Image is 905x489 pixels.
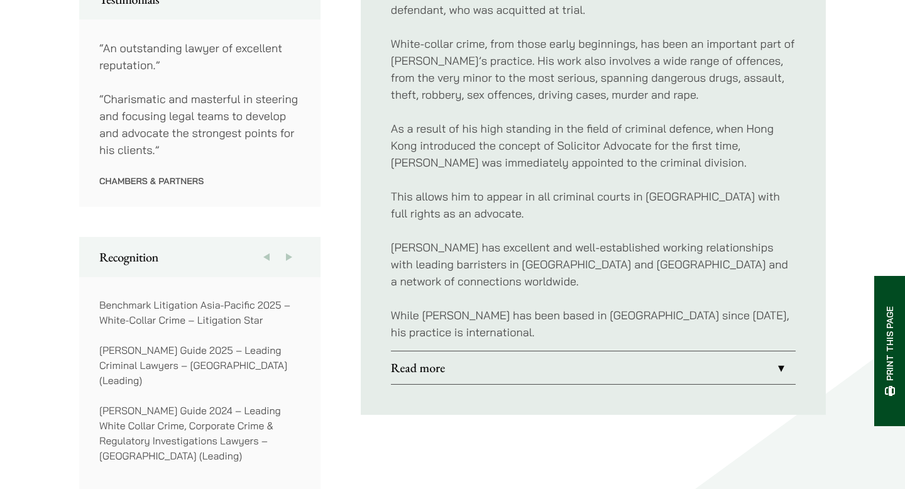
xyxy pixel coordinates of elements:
[99,250,300,265] h2: Recognition
[391,307,796,341] p: While [PERSON_NAME] has been based in [GEOGRAPHIC_DATA] since [DATE], his practice is international.
[99,297,300,327] p: Benchmark Litigation Asia-Pacific 2025 – White-Collar Crime – Litigation Star
[255,237,278,277] button: Previous
[391,239,796,290] p: [PERSON_NAME] has excellent and well-established working relationships with leading barristers in...
[391,120,796,171] p: As a result of his high standing in the field of criminal defence, when Hong Kong introduced the ...
[99,403,300,463] p: [PERSON_NAME] Guide 2024 – Leading White Collar Crime, Corporate Crime & Regulatory Investigation...
[391,351,796,384] a: Read more
[99,175,300,187] p: Chambers & Partners
[99,343,300,388] p: [PERSON_NAME] Guide 2025 – Leading Criminal Lawyers – [GEOGRAPHIC_DATA] (Leading)
[278,237,300,277] button: Next
[391,35,796,103] p: White-collar crime, from those early beginnings, has been an important part of [PERSON_NAME]’s pr...
[391,188,796,222] p: This allows him to appear in all criminal courts in [GEOGRAPHIC_DATA] with full rights as an advo...
[99,91,300,158] p: “Charismatic and masterful in steering and focusing legal teams to develop and advocate the stron...
[99,40,300,74] p: “An outstanding lawyer of excellent reputation.”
